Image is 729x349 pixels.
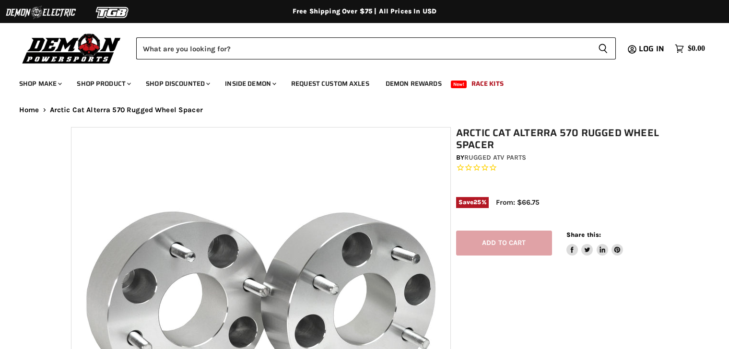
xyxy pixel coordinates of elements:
img: Demon Electric Logo 2 [5,3,77,22]
form: Product [136,37,616,59]
a: Rugged ATV Parts [464,153,526,162]
a: Shop Make [12,74,68,93]
span: Share this: [566,231,601,238]
span: Rated 0.0 out of 5 stars 0 reviews [456,163,663,173]
span: New! [451,81,467,88]
a: Race Kits [464,74,511,93]
ul: Main menu [12,70,703,93]
div: by [456,152,663,163]
a: Shop Product [70,74,137,93]
a: Inside Demon [218,74,282,93]
span: $0.00 [688,44,705,53]
span: Save % [456,197,489,208]
aside: Share this: [566,231,623,256]
a: $0.00 [670,42,710,56]
span: From: $66.75 [496,198,540,207]
span: 25 [473,198,481,206]
a: Log in [635,45,670,53]
button: Search [590,37,616,59]
a: Request Custom Axles [284,74,376,93]
input: Search [136,37,590,59]
span: Log in [639,43,664,55]
h1: Arctic Cat Alterra 570 Rugged Wheel Spacer [456,127,663,151]
a: Demon Rewards [378,74,449,93]
img: TGB Logo 2 [77,3,149,22]
img: Demon Powersports [19,31,124,65]
a: Shop Discounted [139,74,216,93]
a: Home [19,106,39,114]
span: Arctic Cat Alterra 570 Rugged Wheel Spacer [50,106,203,114]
